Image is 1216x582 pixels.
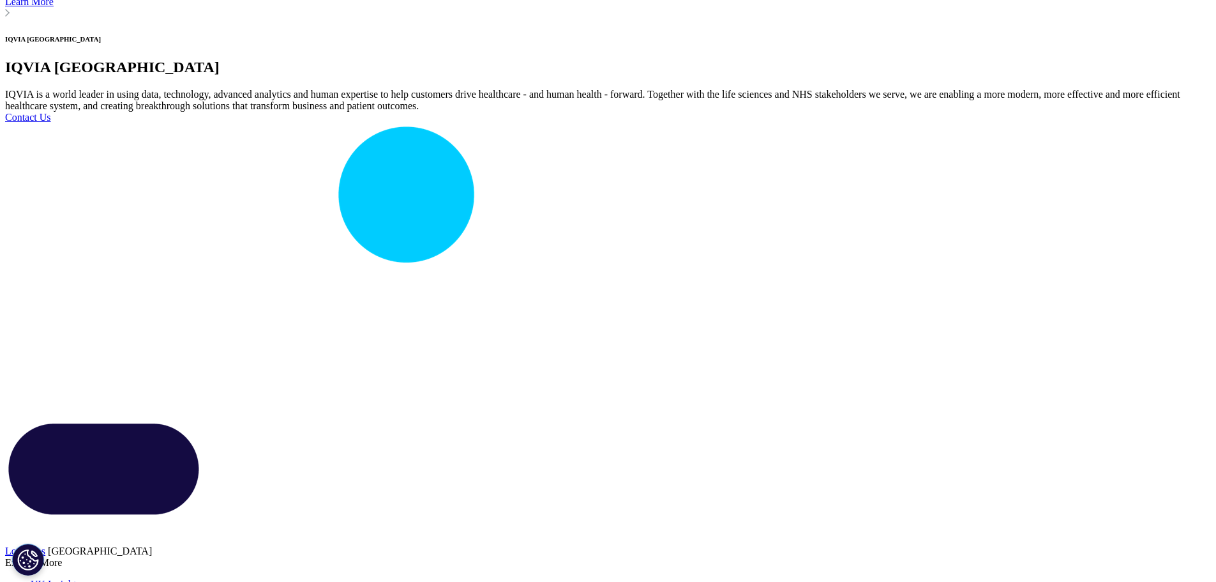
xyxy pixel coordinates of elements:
[48,546,152,556] span: [GEOGRAPHIC_DATA]
[5,557,62,568] span: Explore More
[5,89,1211,112] div: IQVIA is a world leader in using data, technology, advanced analytics and human expertise to help...
[5,59,1211,76] h1: IQVIA [GEOGRAPHIC_DATA]
[5,546,45,556] a: Locations
[5,123,516,520] img: defaultaccentmidheroimage.png
[5,35,1211,43] h6: IQVIA [GEOGRAPHIC_DATA]
[12,544,44,576] button: Cookie Settings
[5,112,51,123] a: Contact Us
